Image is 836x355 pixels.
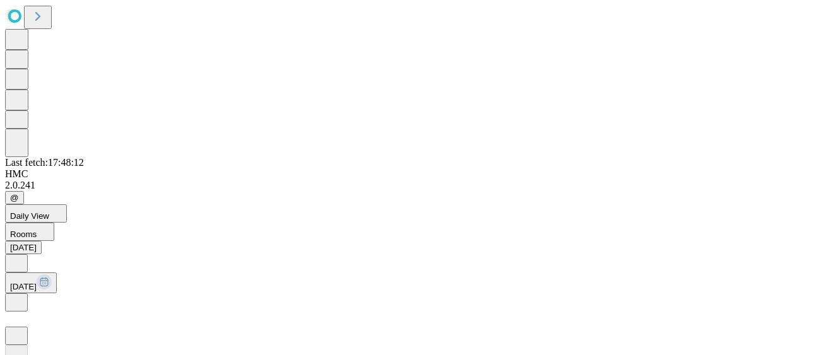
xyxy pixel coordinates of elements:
[5,272,57,293] button: [DATE]
[5,168,831,180] div: HMC
[5,157,84,168] span: Last fetch: 17:48:12
[10,193,19,202] span: @
[5,191,24,204] button: @
[10,230,37,239] span: Rooms
[10,211,49,221] span: Daily View
[5,241,42,254] button: [DATE]
[5,180,831,191] div: 2.0.241
[5,223,54,241] button: Rooms
[5,204,67,223] button: Daily View
[10,282,37,291] span: [DATE]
